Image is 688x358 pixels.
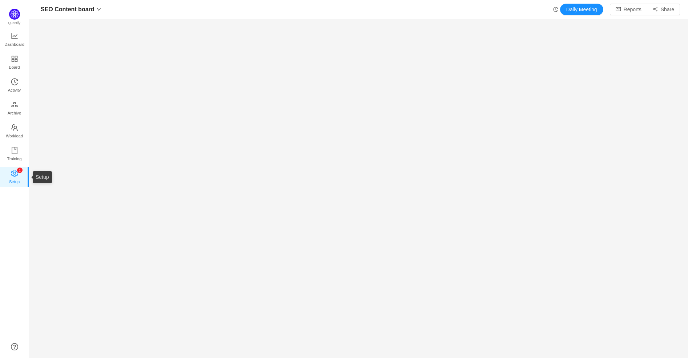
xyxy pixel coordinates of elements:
p: 1 [19,168,20,173]
sup: 1 [17,168,23,173]
a: Board [11,56,18,70]
a: Training [11,147,18,162]
i: icon: history [553,7,558,12]
i: icon: history [11,78,18,85]
i: icon: team [11,124,18,131]
span: Workload [6,129,23,143]
img: Quantify [9,9,20,20]
span: Activity [8,83,21,97]
a: icon: settingSetup [11,170,18,185]
i: icon: book [11,147,18,154]
span: Setup [9,174,20,189]
a: Activity [11,79,18,93]
a: Archive [11,101,18,116]
i: icon: down [97,7,101,12]
a: Dashboard [11,33,18,47]
a: Workload [11,124,18,139]
span: Quantify [8,21,21,25]
span: Board [9,60,20,75]
button: Daily Meeting [560,4,603,15]
span: Training [7,152,21,166]
i: icon: setting [11,170,18,177]
span: SEO Content board [41,4,94,15]
button: icon: share-altShare [647,4,680,15]
span: Dashboard [4,37,24,52]
a: icon: question-circle [11,343,18,350]
i: icon: line-chart [11,32,18,40]
i: icon: appstore [11,55,18,63]
button: icon: mailReports [610,4,647,15]
span: Archive [8,106,21,120]
i: icon: gold [11,101,18,108]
